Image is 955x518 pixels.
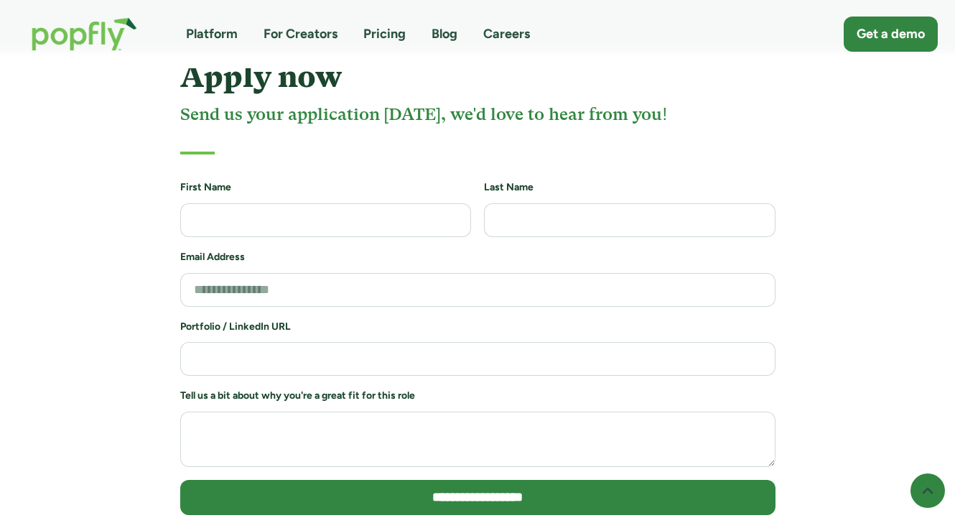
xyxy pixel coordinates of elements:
[180,60,775,94] h4: Apply now
[483,25,530,43] a: Careers
[844,17,938,52] a: Get a demo
[180,180,472,195] h6: First Name
[363,25,406,43] a: Pricing
[484,180,775,195] h6: Last Name
[180,103,775,126] h4: Send us your application [DATE], we'd love to hear from you!
[17,3,152,65] a: home
[180,250,775,264] h6: Email Address
[432,25,457,43] a: Blog
[857,25,925,43] div: Get a demo
[264,25,337,43] a: For Creators
[180,320,775,334] h6: Portfolio / LinkedIn URL
[180,389,775,403] h6: Tell us a bit about why you're a great fit for this role
[186,25,238,43] a: Platform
